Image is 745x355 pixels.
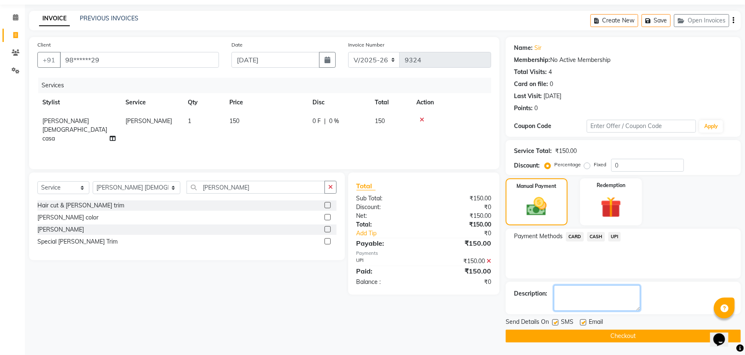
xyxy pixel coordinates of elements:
[80,15,138,22] a: PREVIOUS INVOICES
[514,80,548,89] div: Card on file:
[307,93,370,112] th: Disc
[561,318,573,328] span: SMS
[350,220,424,229] div: Total:
[37,213,98,222] div: [PERSON_NAME] color
[411,93,491,112] th: Action
[125,117,172,125] span: [PERSON_NAME]
[312,117,321,126] span: 0 F
[548,68,552,76] div: 4
[590,14,638,27] button: Create New
[350,229,436,238] a: Add Tip
[514,122,587,131] div: Coupon Code
[699,120,723,133] button: Apply
[608,232,621,242] span: UPI
[587,120,696,133] input: Enter Offer / Coupon Code
[37,201,124,210] div: Hair cut & [PERSON_NAME] trim
[357,250,491,257] div: Payments
[514,92,542,101] div: Last Visit:
[506,330,741,343] button: Checkout
[350,203,424,212] div: Discount:
[534,44,541,52] a: Sir
[514,289,547,298] div: Description:
[642,14,671,27] button: Save
[550,80,553,89] div: 0
[594,194,628,220] img: _gift.svg
[231,41,243,49] label: Date
[120,93,183,112] th: Service
[348,41,384,49] label: Invoice Number
[674,14,729,27] button: Open Invoices
[357,182,376,190] span: Total
[375,117,385,125] span: 150
[187,181,325,194] input: Search or Scan
[514,44,533,52] div: Name:
[350,278,424,286] div: Balance :
[350,238,424,248] div: Payable:
[589,318,603,328] span: Email
[514,68,547,76] div: Total Visits:
[350,266,424,276] div: Paid:
[424,257,497,266] div: ₹150.00
[506,318,549,328] span: Send Details On
[424,203,497,212] div: ₹0
[42,117,107,142] span: [PERSON_NAME] [DEMOGRAPHIC_DATA] casa
[514,161,540,170] div: Discount:
[534,104,538,113] div: 0
[514,232,563,241] span: Payment Methods
[514,56,550,64] div: Membership:
[224,93,307,112] th: Price
[514,104,533,113] div: Points:
[350,257,424,266] div: UPI
[594,161,606,168] label: Fixed
[597,182,625,189] label: Redemption
[329,117,339,126] span: 0 %
[424,220,497,229] div: ₹150.00
[37,225,84,234] div: [PERSON_NAME]
[424,238,497,248] div: ₹150.00
[350,212,424,220] div: Net:
[38,78,497,93] div: Services
[424,212,497,220] div: ₹150.00
[424,266,497,276] div: ₹150.00
[514,56,733,64] div: No Active Membership
[554,161,581,168] label: Percentage
[37,237,118,246] div: Special [PERSON_NAME] Trim
[424,278,497,286] div: ₹0
[188,117,191,125] span: 1
[520,195,553,218] img: _cash.svg
[350,194,424,203] div: Sub Total:
[183,93,224,112] th: Qty
[566,232,584,242] span: CARD
[60,52,219,68] input: Search by Name/Mobile/Email/Code
[37,41,51,49] label: Client
[710,322,737,347] iframe: chat widget
[39,11,70,26] a: INVOICE
[436,229,497,238] div: ₹0
[324,117,326,126] span: |
[543,92,561,101] div: [DATE]
[229,117,239,125] span: 150
[514,147,552,155] div: Service Total:
[516,182,556,190] label: Manual Payment
[37,52,61,68] button: +91
[555,147,577,155] div: ₹150.00
[424,194,497,203] div: ₹150.00
[370,93,411,112] th: Total
[37,93,120,112] th: Stylist
[587,232,605,242] span: CASH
